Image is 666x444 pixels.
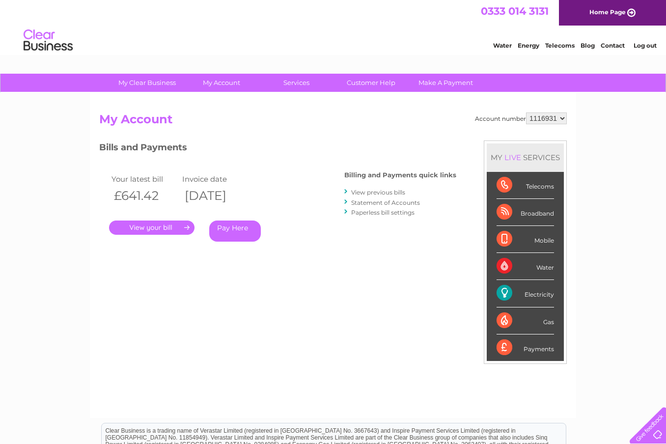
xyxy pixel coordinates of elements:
h2: My Account [99,112,567,131]
div: Gas [497,307,554,334]
a: Blog [581,42,595,49]
a: Water [493,42,512,49]
a: Customer Help [331,74,412,92]
div: Account number [475,112,567,124]
div: Payments [497,334,554,361]
div: Electricity [497,280,554,307]
img: logo.png [23,26,73,55]
a: Services [256,74,337,92]
th: [DATE] [180,186,250,206]
a: Pay Here [209,221,261,242]
div: Telecoms [497,172,554,199]
div: Mobile [497,226,554,253]
a: My Clear Business [107,74,188,92]
a: Make A Payment [405,74,486,92]
td: Invoice date [180,172,250,186]
a: . [109,221,194,235]
div: Clear Business is a trading name of Verastar Limited (registered in [GEOGRAPHIC_DATA] No. 3667643... [102,5,566,48]
th: £641.42 [109,186,180,206]
a: Contact [601,42,625,49]
div: Water [497,253,554,280]
h4: Billing and Payments quick links [344,171,456,179]
h3: Bills and Payments [99,140,456,158]
a: Paperless bill settings [351,209,415,216]
td: Your latest bill [109,172,180,186]
div: Broadband [497,199,554,226]
a: 0333 014 3131 [481,5,549,17]
div: LIVE [502,153,523,162]
a: Energy [518,42,539,49]
a: View previous bills [351,189,405,196]
a: Telecoms [545,42,575,49]
div: MY SERVICES [487,143,564,171]
a: Log out [634,42,657,49]
a: My Account [181,74,262,92]
a: Statement of Accounts [351,199,420,206]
